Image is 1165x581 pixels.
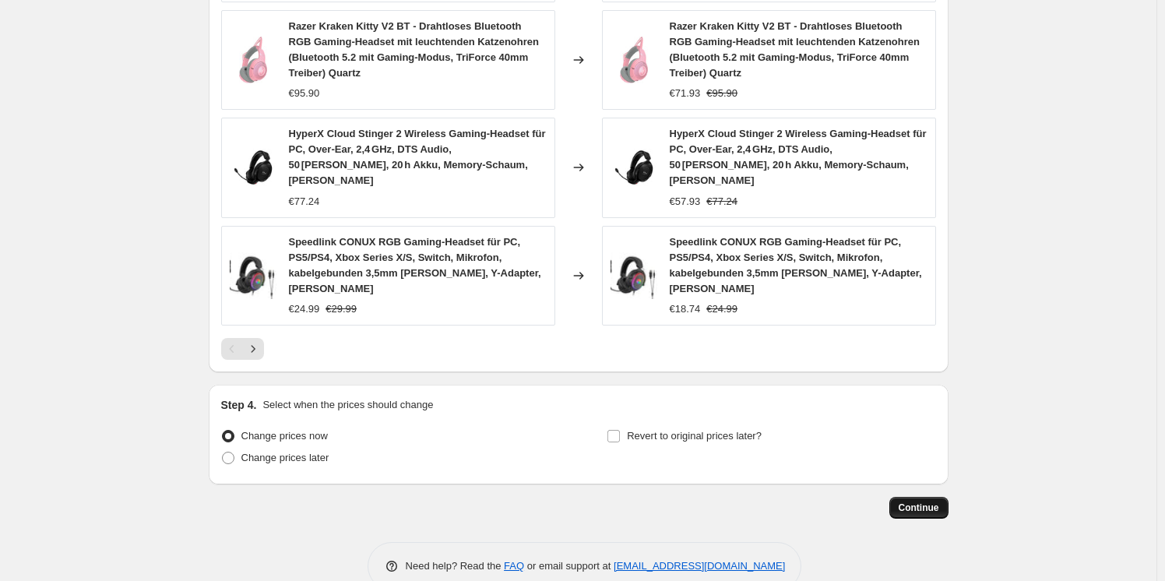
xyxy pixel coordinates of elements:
[504,560,524,572] a: FAQ
[230,252,276,299] img: 61VOJs98bSL_80x.jpg
[289,236,541,294] span: Speedlink CONUX RGB Gaming-Headset für PC, PS5/PS4, Xbox Series X/S, Switch, Mikrofon, kabelgebun...
[524,560,614,572] span: or email support at
[670,86,701,101] div: €71.93
[230,37,276,83] img: 71_xsBua7YL_80x.jpg
[670,301,701,317] div: €18.74
[706,194,737,210] strike: €77.24
[289,86,320,101] div: €95.90
[242,338,264,360] button: Next
[611,252,657,299] img: 61VOJs98bSL_80x.jpg
[889,497,949,519] button: Continue
[221,397,257,413] h2: Step 4.
[289,194,320,210] div: €77.24
[230,144,276,191] img: 716ev66fkBL_80x.jpg
[627,430,762,442] span: Revert to original prices later?
[706,86,737,101] strike: €95.90
[611,144,657,191] img: 716ev66fkBL_80x.jpg
[221,338,264,360] nav: Pagination
[241,430,328,442] span: Change prices now
[611,37,657,83] img: 71_xsBua7YL_80x.jpg
[262,397,433,413] p: Select when the prices should change
[326,301,357,317] strike: €29.99
[670,20,920,79] span: Razer Kraken Kitty V2 BT - Drahtloses Bluetooth RGB Gaming-Headset mit leuchtenden Katzenohren (B...
[670,236,922,294] span: Speedlink CONUX RGB Gaming-Headset für PC, PS5/PS4, Xbox Series X/S, Switch, Mikrofon, kabelgebun...
[899,502,939,514] span: Continue
[670,194,701,210] div: €57.93
[289,301,320,317] div: €24.99
[614,560,785,572] a: [EMAIL_ADDRESS][DOMAIN_NAME]
[670,128,927,186] span: HyperX Cloud Stinger 2 Wireless Gaming-Headset für PC, Over-Ear, 2,4 GHz, DTS Audio, 50 [PERSON_N...
[406,560,505,572] span: Need help? Read the
[289,20,539,79] span: Razer Kraken Kitty V2 BT - Drahtloses Bluetooth RGB Gaming-Headset mit leuchtenden Katzenohren (B...
[241,452,329,463] span: Change prices later
[706,301,737,317] strike: €24.99
[289,128,546,186] span: HyperX Cloud Stinger 2 Wireless Gaming-Headset für PC, Over-Ear, 2,4 GHz, DTS Audio, 50 [PERSON_N...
